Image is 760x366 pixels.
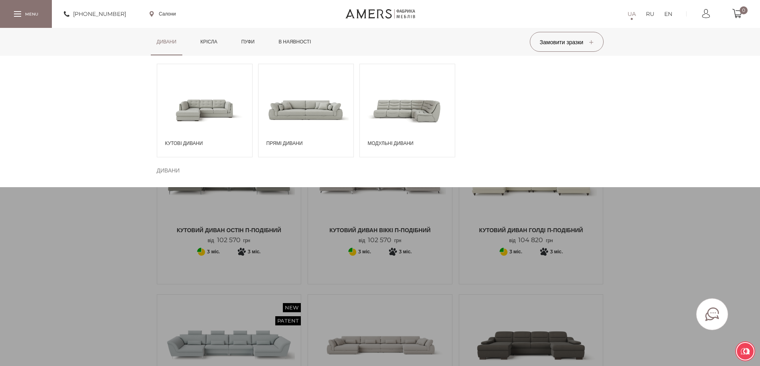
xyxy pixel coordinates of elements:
span: 0 [740,6,748,14]
span: Замовити зразки [540,39,593,46]
a: Дивани [151,28,183,56]
span: Кутові дивани [165,140,248,147]
a: Модульні дивани Модульні дивани [359,64,455,157]
button: Замовити зразки [530,32,604,52]
a: UA [628,9,636,19]
a: Прямі дивани Прямі дивани [258,64,354,157]
a: Кутові дивани Кутові дивани [157,64,253,157]
a: RU [646,9,654,19]
a: Пуфи [235,28,261,56]
span: Модульні дивани [368,140,451,147]
span: Прямі дивани [266,140,349,147]
a: [PHONE_NUMBER] [64,9,126,19]
a: Крісла [194,28,223,56]
a: Салони [150,10,176,18]
span: Дивани [157,166,180,175]
a: EN [664,9,672,19]
a: в наявності [272,28,317,56]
